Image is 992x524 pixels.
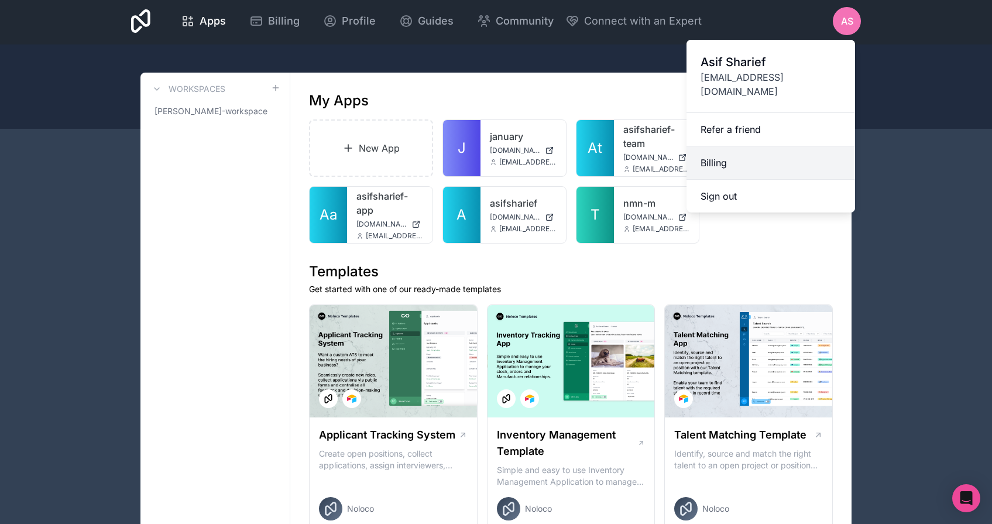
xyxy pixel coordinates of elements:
[490,146,557,155] a: [DOMAIN_NAME]
[490,213,540,222] span: [DOMAIN_NAME]
[458,139,466,157] span: J
[468,8,563,34] a: Community
[150,101,280,122] a: [PERSON_NAME]-workspace
[319,448,468,471] p: Create open positions, collect applications, assign interviewers, centralise candidate feedback a...
[623,122,690,150] a: asifsharief-team
[490,213,557,222] a: [DOMAIN_NAME]
[490,146,540,155] span: [DOMAIN_NAME]
[150,82,225,96] a: Workspaces
[356,220,423,229] a: [DOMAIN_NAME]
[576,120,614,176] a: At
[320,206,337,224] span: Aa
[314,8,385,34] a: Profile
[309,91,369,110] h1: My Apps
[499,157,557,167] span: [EMAIL_ADDRESS][DOMAIN_NAME]
[171,8,235,34] a: Apps
[443,120,480,176] a: J
[155,105,267,117] span: [PERSON_NAME]-workspace
[456,206,466,224] span: A
[623,213,690,222] a: [DOMAIN_NAME]
[525,394,534,403] img: Airtable Logo
[499,224,557,234] span: [EMAIL_ADDRESS][DOMAIN_NAME]
[952,484,980,512] div: Open Intercom Messenger
[623,196,690,210] a: nmn-m
[686,113,855,146] a: Refer a friend
[576,187,614,243] a: T
[674,427,806,443] h1: Talent Matching Template
[347,503,374,515] span: Noloco
[310,187,347,243] a: Aa
[623,153,674,162] span: [DOMAIN_NAME]
[686,180,855,213] button: Sign out
[309,283,833,295] p: Get started with one of our ready-made templates
[633,165,690,174] span: [EMAIL_ADDRESS][DOMAIN_NAME]
[490,196,557,210] a: asifsharief
[591,206,600,224] span: T
[390,8,463,34] a: Guides
[309,119,433,177] a: New App
[679,394,688,403] img: Airtable Logo
[240,8,309,34] a: Billing
[169,83,225,95] h3: Workspaces
[565,13,702,29] button: Connect with an Expert
[588,139,602,157] span: At
[674,448,823,471] p: Identify, source and match the right talent to an open project or position with our Talent Matchi...
[418,13,454,29] span: Guides
[496,13,554,29] span: Community
[841,14,853,28] span: AS
[623,153,690,162] a: [DOMAIN_NAME]
[702,503,729,515] span: Noloco
[356,220,407,229] span: [DOMAIN_NAME]
[309,262,833,281] h1: Templates
[701,54,841,70] span: Asif Sharief
[443,187,480,243] a: A
[347,394,356,403] img: Airtable Logo
[701,70,841,98] span: [EMAIL_ADDRESS][DOMAIN_NAME]
[490,129,557,143] a: january
[497,427,637,460] h1: Inventory Management Template
[623,213,674,222] span: [DOMAIN_NAME]
[633,224,690,234] span: [EMAIL_ADDRESS][DOMAIN_NAME]
[497,464,646,488] p: Simple and easy to use Inventory Management Application to manage your stock, orders and Manufact...
[525,503,552,515] span: Noloco
[268,13,300,29] span: Billing
[686,146,855,180] a: Billing
[356,189,423,217] a: asifsharief-app
[584,13,702,29] span: Connect with an Expert
[342,13,376,29] span: Profile
[319,427,455,443] h1: Applicant Tracking System
[366,231,423,241] span: [EMAIL_ADDRESS][DOMAIN_NAME]
[200,13,226,29] span: Apps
